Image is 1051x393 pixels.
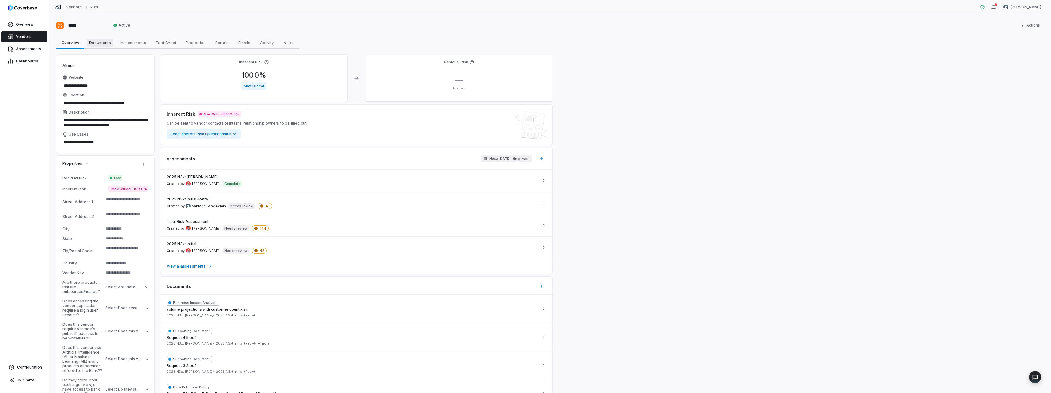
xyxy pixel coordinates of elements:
span: Can be sent to vendor contacts or internal relationship owners to be filled out [167,121,307,126]
span: Supporting Document [167,328,212,334]
span: Fact Sheet [153,39,179,47]
a: 2025 N3xt InitialCreated by Jay Leal avatar[PERSON_NAME]Needs review42 [160,236,552,259]
span: 42 [252,248,267,254]
span: 41 [258,203,272,209]
img: Jay Leal avatar [186,248,191,253]
span: ( in a year ) [513,156,530,161]
textarea: Description [62,116,148,129]
div: Are there products that are outsourced/hosted? [62,280,103,294]
span: Created by [167,226,220,231]
button: Business Impact Analysisvolume projections with customer count.xlsx2025 N3xt [PERSON_NAME]•2025 N... [160,295,552,323]
button: Brittany Green avatar[PERSON_NAME] [1000,2,1045,12]
button: Next: [DATE](in a year) [481,155,532,162]
input: Website [62,81,138,90]
span: Assessments [16,47,41,51]
span: 2025 N3xt Initial (Retry) [216,313,255,318]
button: More actions [1018,21,1044,30]
span: About [62,63,74,68]
span: 144 [252,225,269,231]
span: 2025 N3xt [PERSON_NAME] [167,369,215,374]
span: Activity [258,39,276,47]
span: Documents [167,283,191,290]
h4: Inherent Risk [239,60,263,65]
span: Vendors [16,34,32,39]
span: Active [113,23,130,28]
span: Location [69,93,84,98]
span: Dashboards [16,59,38,64]
span: Website [69,75,84,80]
span: 2025 N3xt [PERSON_NAME] [167,174,218,179]
div: Residual Risk [62,176,103,180]
span: • [213,341,215,346]
button: Supporting DocumentRequest 4.5.pdf2025 N3xt [PERSON_NAME]•2025 N3xt Initial (Retry)•+1more [160,323,552,351]
img: Brittany Green avatar [1003,5,1008,9]
p: Not set [371,86,548,91]
a: N3xt [90,5,98,9]
span: 2025 N3xt Initial [167,241,196,246]
span: Data Retention Policy [167,384,211,390]
span: Properties [62,160,82,166]
span: Created by [167,248,220,253]
span: Max Critical [241,82,266,90]
span: View all assessments [167,264,205,269]
span: + 1 more [258,341,270,346]
p: Needs review [230,204,253,208]
div: State [62,236,103,241]
span: Properties [183,39,208,47]
button: Minimize [2,374,46,386]
span: Created by [167,204,226,208]
span: Request 4.5.pdf [167,335,196,340]
img: Jay Leal avatar [186,181,191,186]
p: Needs review [224,226,247,231]
span: • [213,369,215,374]
div: Zip/Postal Code [62,249,103,253]
span: 100.0 % [242,71,266,80]
span: 2025 N3xt Initial (Retry) [216,341,257,346]
span: Portals [213,39,231,47]
img: Vantage Bank Admin avatar [186,204,191,208]
div: Vendor Key [62,271,103,275]
a: Vendors [66,5,82,9]
a: Overview [1,19,47,30]
span: Business Impact Analysis [167,300,219,306]
button: Supporting DocumentRequest 3.2.pdf2025 N3xt [PERSON_NAME]•2025 N3xt Initial (Retry) [160,351,552,379]
div: City [62,226,103,231]
div: Does this vendor require Vantage's public IP address to be whitelisted? [62,322,103,340]
span: Max Critical | 100.0% [198,111,241,117]
span: Supporting Document [167,356,212,362]
p: Needs review [224,248,247,253]
button: Properties [61,158,91,169]
span: [PERSON_NAME] [192,249,220,253]
input: Location [62,99,148,107]
span: Use Cases [69,132,89,137]
span: • [255,341,257,346]
img: Jay Leal avatar [186,226,191,231]
span: Documents [87,39,113,47]
span: 2025 N3xt [PERSON_NAME] [167,341,215,346]
span: • [213,313,215,317]
span: [PERSON_NAME] [192,226,220,231]
span: Vantage Bank Admin [192,204,226,208]
span: Notes [281,39,297,47]
div: Inherent Risk [62,187,105,191]
span: Initial Risk Assessment [167,219,209,224]
a: Configuration [2,362,46,373]
span: Configuration [17,365,42,370]
span: 2025 N3xt [PERSON_NAME] [167,313,215,318]
span: Description [69,110,90,115]
img: logo-D7KZi-bG.svg [8,5,37,11]
span: Request 3.2.pdf [167,363,196,368]
span: 2025 N3xt Initial (Retry) [216,369,255,374]
a: Dashboards [1,56,47,67]
span: Created by [167,181,220,186]
div: Does accessing the vendor application require a login user account? [62,299,103,317]
a: View allassessments [160,259,552,274]
a: Initial Risk AssessmentCreated by Jay Leal avatar[PERSON_NAME]Needs review144 [160,214,552,236]
span: volume projections with customer count.xlsx [167,307,248,312]
span: [PERSON_NAME] [1011,5,1041,9]
button: Send Inherent Risk Questionnaire [167,129,241,139]
a: 2025 N3xt [PERSON_NAME]Created by Jay Leal avatar[PERSON_NAME]Complete [160,170,552,192]
p: Complete [224,181,240,186]
a: 2025 N3xt Initial (Retry)Created by Vantage Bank Admin avatarVantage Bank AdminNeeds review41 [160,192,552,214]
span: Emails [236,39,253,47]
